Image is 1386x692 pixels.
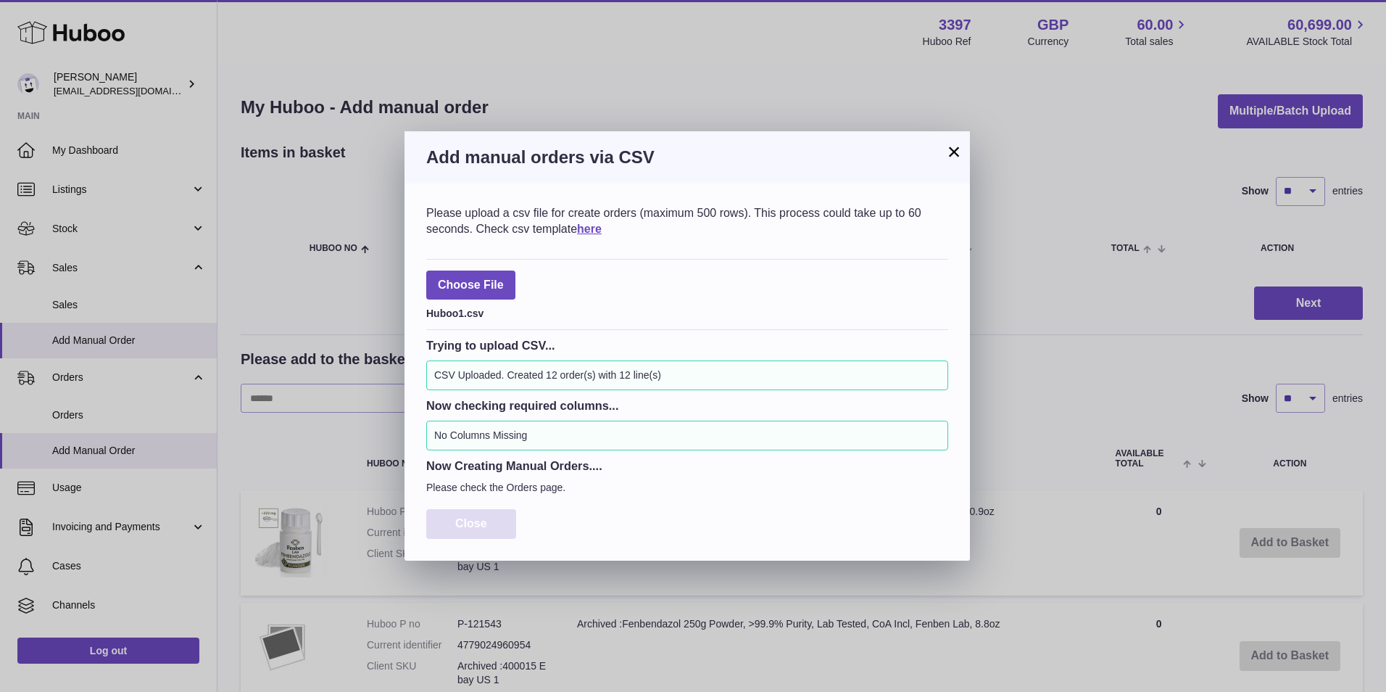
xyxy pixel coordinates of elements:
p: Please check the Orders page. [426,481,948,495]
button: × [945,143,963,160]
div: Please upload a csv file for create orders (maximum 500 rows). This process could take up to 60 s... [426,205,948,236]
span: Close [455,517,487,530]
h3: Add manual orders via CSV [426,146,948,169]
span: Choose File [426,271,515,300]
button: Close [426,509,516,539]
h3: Now Creating Manual Orders.... [426,458,948,474]
h3: Trying to upload CSV... [426,337,948,353]
a: here [577,223,602,235]
div: No Columns Missing [426,421,948,450]
div: CSV Uploaded. Created 12 order(s) with 12 line(s) [426,361,948,390]
h3: Now checking required columns... [426,398,948,413]
div: Huboo1.csv [426,303,948,321]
